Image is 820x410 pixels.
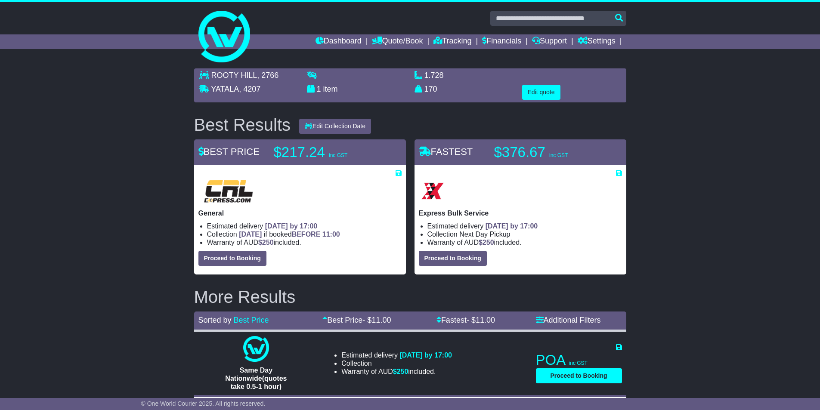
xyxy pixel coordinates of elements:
[198,316,232,324] span: Sorted by
[569,360,588,366] span: inc GST
[427,230,622,238] li: Collection
[323,85,338,93] span: item
[257,71,278,80] span: , 2766
[479,239,494,246] span: $
[549,152,568,158] span: inc GST
[316,34,362,49] a: Dashboard
[341,359,452,367] li: Collection
[476,316,495,324] span: 11.00
[341,351,452,359] li: Estimated delivery
[207,238,402,247] li: Warranty of AUD included.
[198,146,260,157] span: BEST PRICE
[211,71,257,80] span: ROOTY HILL
[532,34,567,49] a: Support
[482,34,521,49] a: Financials
[322,316,391,324] a: Best Price- $11.00
[399,351,452,359] span: [DATE] by 17:00
[190,115,295,134] div: Best Results
[292,231,321,238] span: BEFORE
[239,231,262,238] span: [DATE]
[265,222,318,230] span: [DATE] by 17:00
[427,238,622,247] li: Warranty of AUD included.
[299,119,371,134] button: Edit Collection Date
[427,222,622,230] li: Estimated delivery
[239,85,260,93] span: , 4207
[393,368,408,375] span: $
[522,85,560,100] button: Edit quote
[262,239,274,246] span: 250
[198,177,259,205] img: CRL: General
[419,177,446,205] img: Border Express: Express Bulk Service
[397,368,408,375] span: 250
[317,85,321,93] span: 1
[258,239,274,246] span: $
[459,231,510,238] span: Next Day Pickup
[341,367,452,376] li: Warranty of AUD included.
[207,230,402,238] li: Collection
[419,146,473,157] span: FASTEST
[419,209,622,217] p: Express Bulk Service
[225,367,287,390] span: Same Day Nationwide(quotes take 0.5-1 hour)
[494,144,602,161] p: $376.67
[536,316,601,324] a: Additional Filters
[419,251,487,266] button: Proceed to Booking
[198,251,266,266] button: Proceed to Booking
[536,368,622,383] button: Proceed to Booking
[424,85,437,93] span: 170
[433,34,471,49] a: Tracking
[141,400,266,407] span: © One World Courier 2025. All rights reserved.
[194,287,626,306] h2: More Results
[234,316,269,324] a: Best Price
[436,316,495,324] a: Fastest- $11.00
[207,222,402,230] li: Estimated delivery
[322,231,340,238] span: 11:00
[329,152,347,158] span: inc GST
[239,231,340,238] span: if booked
[371,316,391,324] span: 11.00
[198,209,402,217] p: General
[243,336,269,362] img: One World Courier: Same Day Nationwide(quotes take 0.5-1 hour)
[483,239,494,246] span: 250
[362,316,391,324] span: - $
[536,351,622,369] p: POA
[274,144,381,161] p: $217.24
[486,222,538,230] span: [DATE] by 17:00
[211,85,239,93] span: YATALA
[372,34,423,49] a: Quote/Book
[578,34,616,49] a: Settings
[424,71,444,80] span: 1.728
[467,316,495,324] span: - $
